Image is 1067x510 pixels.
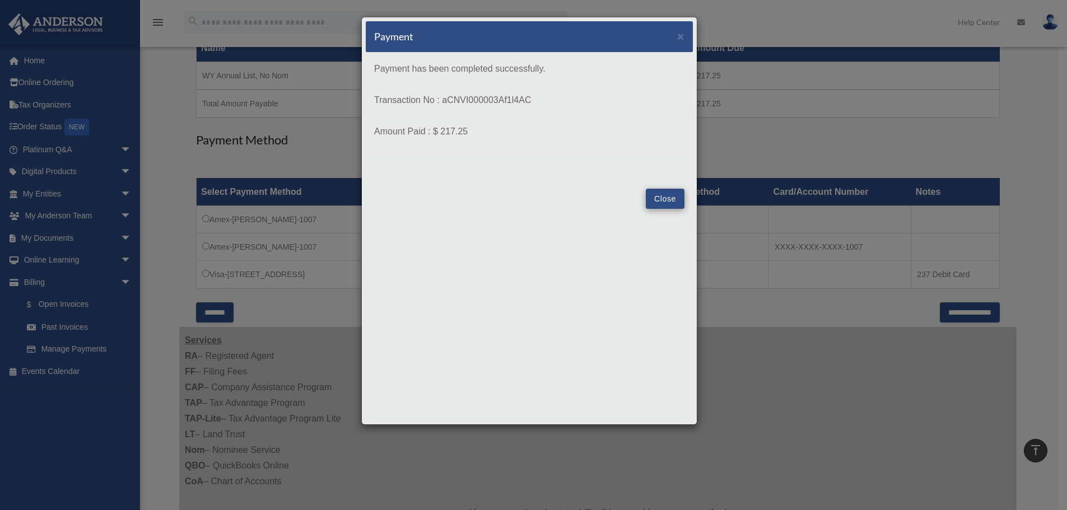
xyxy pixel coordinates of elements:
p: Amount Paid : $ 217.25 [374,124,684,139]
p: Transaction No : aCNVI000003Af1l4AC [374,92,684,108]
h5: Payment [374,30,413,44]
p: Payment has been completed successfully. [374,61,684,77]
button: Close [646,189,684,209]
span: × [677,30,684,43]
button: Close [677,30,684,42]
